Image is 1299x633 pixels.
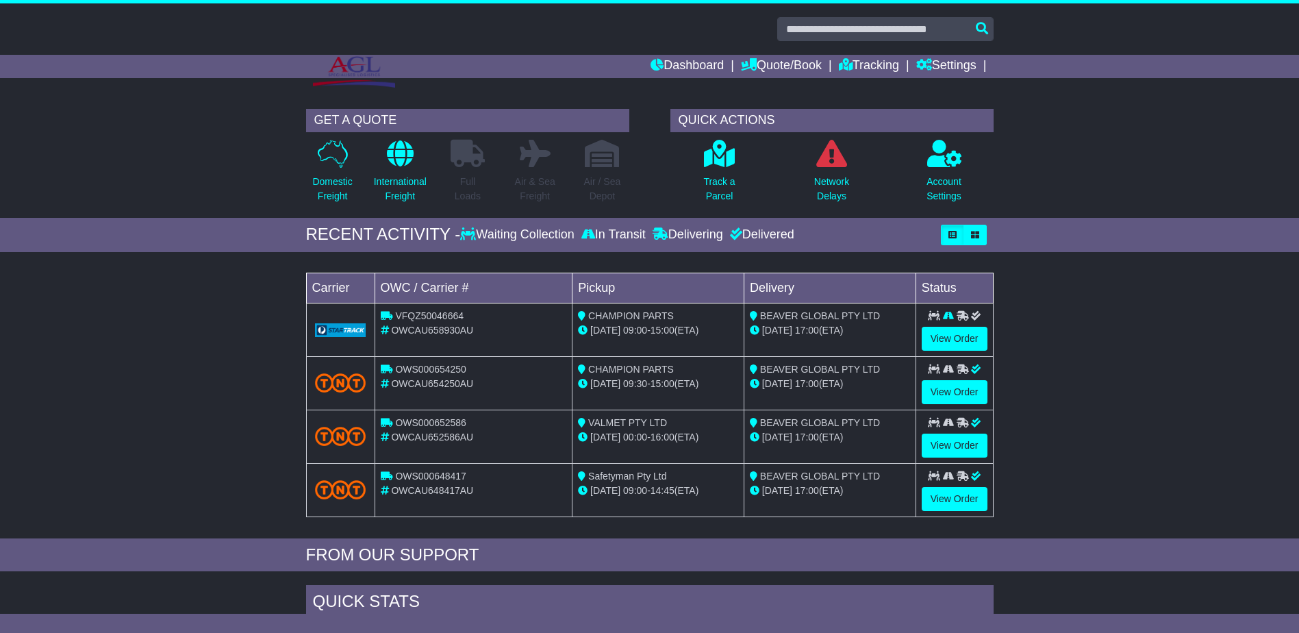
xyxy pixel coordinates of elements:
span: CHAMPION PARTS [588,364,674,375]
a: Quote/Book [741,55,822,78]
span: OWCAU652586AU [391,432,473,443]
span: 16:00 [651,432,674,443]
span: BEAVER GLOBAL PTY LTD [760,310,880,321]
div: GET A QUOTE [306,109,629,132]
span: VFQZ50046664 [395,310,464,321]
a: NetworkDelays [814,139,850,211]
a: AccountSettings [926,139,962,211]
span: 15:00 [651,325,674,336]
div: - (ETA) [578,484,738,498]
div: - (ETA) [578,430,738,445]
p: Track a Parcel [703,175,735,203]
img: GetCarrierServiceLogo [315,323,366,337]
span: CHAMPION PARTS [588,310,674,321]
div: (ETA) [750,323,910,338]
div: (ETA) [750,430,910,445]
img: TNT_Domestic.png [315,427,366,445]
span: [DATE] [590,378,620,389]
span: [DATE] [590,432,620,443]
img: TNT_Domestic.png [315,373,366,392]
span: [DATE] [590,325,620,336]
div: Delivering [649,227,727,243]
div: QUICK ACTIONS [670,109,994,132]
a: Dashboard [651,55,724,78]
span: [DATE] [762,325,792,336]
p: Air & Sea Freight [515,175,555,203]
span: [DATE] [762,432,792,443]
p: Air / Sea Depot [584,175,621,203]
td: OWC / Carrier # [375,273,572,303]
a: InternationalFreight [373,139,427,211]
a: View Order [922,487,987,511]
a: Tracking [839,55,899,78]
span: OWS000652586 [395,417,466,428]
span: 17:00 [795,378,819,389]
p: Account Settings [926,175,961,203]
span: 09:30 [623,378,647,389]
div: Quick Stats [306,585,994,622]
div: Delivered [727,227,794,243]
div: - (ETA) [578,377,738,391]
span: BEAVER GLOBAL PTY LTD [760,364,880,375]
div: (ETA) [750,377,910,391]
a: Settings [916,55,976,78]
p: Network Delays [814,175,849,203]
div: FROM OUR SUPPORT [306,545,994,565]
span: BEAVER GLOBAL PTY LTD [760,471,880,482]
span: Safetyman Pty Ltd [588,471,666,482]
a: Track aParcel [703,139,735,211]
a: View Order [922,327,987,351]
span: OWS000648417 [395,471,466,482]
a: DomesticFreight [312,139,353,211]
span: OWCAU654250AU [391,378,473,389]
span: 09:00 [623,325,647,336]
div: (ETA) [750,484,910,498]
span: VALMET PTY LTD [588,417,667,428]
span: 14:45 [651,485,674,496]
span: [DATE] [762,485,792,496]
span: [DATE] [590,485,620,496]
td: Delivery [744,273,916,303]
td: Status [916,273,993,303]
td: Pickup [572,273,744,303]
span: 15:00 [651,378,674,389]
span: 09:00 [623,485,647,496]
div: - (ETA) [578,323,738,338]
span: BEAVER GLOBAL PTY LTD [760,417,880,428]
span: OWCAU658930AU [391,325,473,336]
span: 17:00 [795,485,819,496]
p: International Freight [374,175,427,203]
span: OWS000654250 [395,364,466,375]
p: Full Loads [451,175,485,203]
a: View Order [922,434,987,458]
div: Waiting Collection [460,227,577,243]
span: 00:00 [623,432,647,443]
span: 17:00 [795,325,819,336]
a: View Order [922,380,987,404]
span: [DATE] [762,378,792,389]
p: Domestic Freight [312,175,352,203]
td: Carrier [306,273,375,303]
div: In Transit [578,227,649,243]
span: 17:00 [795,432,819,443]
div: RECENT ACTIVITY - [306,225,461,245]
img: TNT_Domestic.png [315,480,366,499]
span: OWCAU648417AU [391,485,473,496]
